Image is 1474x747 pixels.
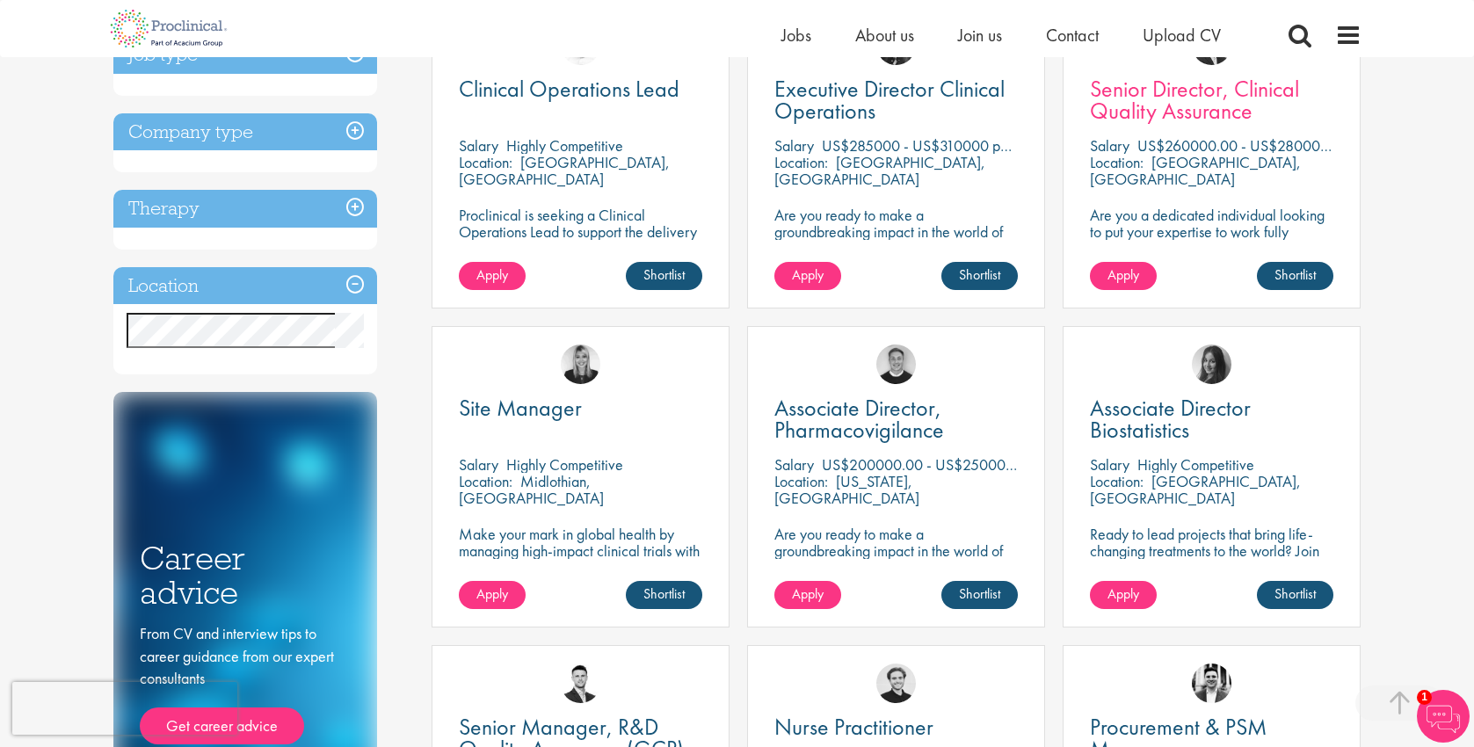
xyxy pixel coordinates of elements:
[561,344,600,384] img: Janelle Jones
[1192,344,1231,384] img: Heidi Hennigan
[774,471,828,491] span: Location:
[1090,207,1333,290] p: Are you a dedicated individual looking to put your expertise to work fully flexibly in a remote p...
[459,454,498,475] span: Salary
[1137,135,1417,156] p: US$260000.00 - US$280000.00 per annum
[626,581,702,609] a: Shortlist
[774,78,1018,122] a: Executive Director Clinical Operations
[113,267,377,305] h3: Location
[1143,24,1221,47] a: Upload CV
[958,24,1002,47] a: Join us
[1090,581,1157,609] a: Apply
[626,262,702,290] a: Shortlist
[1192,664,1231,703] img: Edward Little
[1107,265,1139,284] span: Apply
[774,471,919,508] p: [US_STATE], [GEOGRAPHIC_DATA]
[1090,526,1333,609] p: Ready to lead projects that bring life-changing treatments to the world? Join our client at the f...
[506,454,623,475] p: Highly Competitive
[774,74,1005,126] span: Executive Director Clinical Operations
[506,135,623,156] p: Highly Competitive
[774,712,933,742] span: Nurse Practitioner
[459,581,526,609] a: Apply
[459,262,526,290] a: Apply
[1107,584,1139,603] span: Apply
[1090,74,1299,126] span: Senior Director, Clinical Quality Assurance
[774,393,944,445] span: Associate Director, Pharmacovigilance
[774,397,1018,441] a: Associate Director, Pharmacovigilance
[1417,690,1432,705] span: 1
[792,584,824,603] span: Apply
[140,541,351,609] h3: Career advice
[822,135,1056,156] p: US$285000 - US$310000 per annum
[459,397,702,419] a: Site Manager
[459,471,512,491] span: Location:
[1417,690,1470,743] img: Chatbot
[792,265,824,284] span: Apply
[1046,24,1099,47] a: Contact
[774,262,841,290] a: Apply
[1090,471,1144,491] span: Location:
[774,454,814,475] span: Salary
[459,526,702,576] p: Make your mark in global health by managing high-impact clinical trials with a leading CRO.
[561,664,600,703] img: Joshua Godden
[459,135,498,156] span: Salary
[459,471,604,508] p: Midlothian, [GEOGRAPHIC_DATA]
[774,581,841,609] a: Apply
[1090,152,1144,172] span: Location:
[774,526,1018,609] p: Are you ready to make a groundbreaking impact in the world of biotechnology? Join a growing compa...
[459,152,670,189] p: [GEOGRAPHIC_DATA], [GEOGRAPHIC_DATA]
[1257,262,1333,290] a: Shortlist
[855,24,914,47] a: About us
[1090,397,1333,441] a: Associate Director Biostatistics
[876,664,916,703] img: Nico Kohlwes
[476,584,508,603] span: Apply
[1090,78,1333,122] a: Senior Director, Clinical Quality Assurance
[781,24,811,47] a: Jobs
[459,78,702,100] a: Clinical Operations Lead
[1137,454,1254,475] p: Highly Competitive
[1090,471,1301,508] p: [GEOGRAPHIC_DATA], [GEOGRAPHIC_DATA]
[774,152,828,172] span: Location:
[459,152,512,172] span: Location:
[459,393,582,423] span: Site Manager
[459,207,702,257] p: Proclinical is seeking a Clinical Operations Lead to support the delivery of clinical trials in o...
[459,74,679,104] span: Clinical Operations Lead
[1090,393,1251,445] span: Associate Director Biostatistics
[774,207,1018,290] p: Are you ready to make a groundbreaking impact in the world of biotechnology? Join a growing compa...
[1257,581,1333,609] a: Shortlist
[774,716,1018,738] a: Nurse Practitioner
[941,581,1018,609] a: Shortlist
[140,622,351,744] div: From CV and interview tips to career guidance from our expert consultants
[774,152,985,189] p: [GEOGRAPHIC_DATA], [GEOGRAPHIC_DATA]
[774,135,814,156] span: Salary
[941,262,1018,290] a: Shortlist
[1090,152,1301,189] p: [GEOGRAPHIC_DATA], [GEOGRAPHIC_DATA]
[876,344,916,384] img: Bo Forsen
[1090,262,1157,290] a: Apply
[1090,135,1129,156] span: Salary
[12,682,237,735] iframe: reCAPTCHA
[476,265,508,284] span: Apply
[113,113,377,151] h3: Company type
[1090,454,1129,475] span: Salary
[113,190,377,228] h3: Therapy
[822,454,1102,475] p: US$200000.00 - US$250000.00 per annum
